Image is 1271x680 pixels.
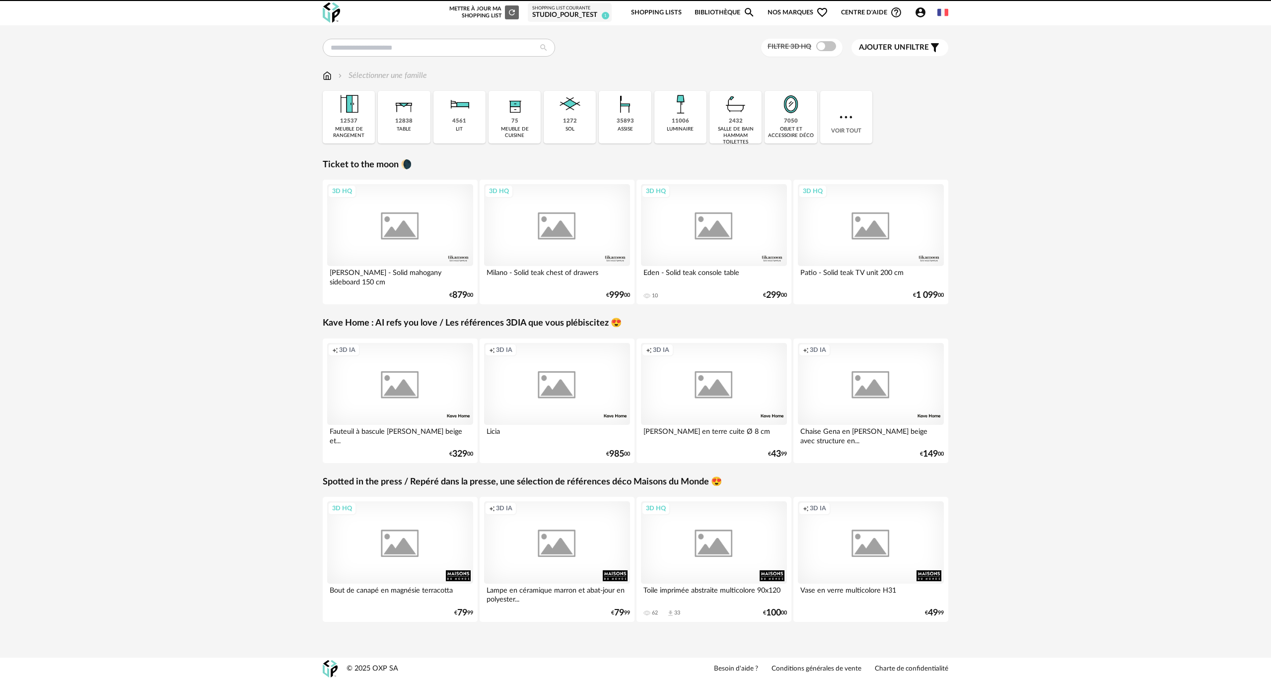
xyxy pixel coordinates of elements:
[636,180,791,304] a: 3D HQ Eden - Solid teak console table 10 €29900
[929,42,941,54] span: Filter icon
[323,318,622,329] a: Kave Home : AI refs you love / Les références 3DIA que vous plébiscitez 😍
[323,660,338,678] img: OXP
[641,185,670,198] div: 3D HQ
[875,665,948,674] a: Charte de confidentialité
[347,664,398,674] div: © 2025 OXP SA
[563,118,577,125] div: 1272
[851,39,948,56] button: Ajouter unfiltre Filter icon
[768,126,814,139] div: objet et accessoire déco
[768,1,828,24] span: Nos marques
[920,451,944,458] div: € 00
[784,118,798,125] div: 7050
[492,126,538,139] div: meuble de cuisine
[511,118,518,125] div: 75
[763,292,787,299] div: € 00
[489,504,495,512] span: Creation icon
[496,346,512,354] span: 3D IA
[768,451,787,458] div: € 99
[631,1,682,24] a: Shopping Lists
[618,126,633,133] div: assise
[772,665,861,674] a: Conditions générales de vente
[646,346,652,354] span: Creation icon
[798,584,944,604] div: Vase en verre multicolore H31
[793,339,948,463] a: Creation icon 3D IA Chaise Gena en [PERSON_NAME] beige avec structure en... €14900
[501,91,528,118] img: Rangement.png
[452,118,466,125] div: 4561
[609,292,624,299] span: 999
[606,451,630,458] div: € 00
[729,118,743,125] div: 2432
[793,180,948,304] a: 3D HQ Patio - Solid teak TV unit 200 cm €1 09900
[913,292,944,299] div: € 00
[447,5,519,19] div: Mettre à jour ma Shopping List
[916,292,938,299] span: 1 099
[328,502,356,515] div: 3D HQ
[336,70,427,81] div: Sélectionner une famille
[480,339,635,463] a: Creation icon 3D IA Licia €98500
[803,504,809,512] span: Creation icon
[606,292,630,299] div: € 00
[915,6,931,18] span: Account Circle icon
[763,610,787,616] div: € 00
[452,292,467,299] span: 879
[612,91,638,118] img: Assise.png
[771,451,781,458] span: 43
[820,91,872,143] div: Voir tout
[557,91,583,118] img: Sol.png
[323,180,478,304] a: 3D HQ [PERSON_NAME] - Solid mahogany sideboard 150 cm €87900
[617,118,634,125] div: 35893
[489,346,495,354] span: Creation icon
[890,6,902,18] span: Help Circle Outline icon
[391,91,418,118] img: Table.png
[937,7,948,18] img: fr
[336,91,362,118] img: Meuble%20de%20rangement.png
[323,339,478,463] a: Creation icon 3D IA Fauteuil à bascule [PERSON_NAME] beige et... €32900
[641,584,787,604] div: Toile imprimée abstraite multicolore 90x120
[674,610,680,616] div: 33
[859,43,929,53] span: filtre
[323,70,332,81] img: svg+xml;base64,PHN2ZyB3aWR0aD0iMTYiIGhlaWdodD0iMTciIHZpZXdCb3g9IjAgMCAxNiAxNyIgZmlsbD0ibm9uZSIgeG...
[484,584,630,604] div: Lampe en céramique marron et abat-jour en polyester...
[925,610,944,616] div: € 99
[816,6,828,18] span: Heart Outline icon
[336,70,344,81] img: svg+xml;base64,PHN2ZyB3aWR0aD0iMTYiIGhlaWdodD0iMTYiIHZpZXdCb3g9IjAgMCAxNiAxNiIgZmlsbD0ibm9uZSIgeG...
[695,1,755,24] a: BibliothèqueMagnify icon
[641,502,670,515] div: 3D HQ
[485,185,513,198] div: 3D HQ
[641,266,787,286] div: Eden - Solid teak console table
[532,5,607,20] a: Shopping List courante STUDIO_POUR_TEST 1
[609,451,624,458] span: 985
[480,180,635,304] a: 3D HQ Milano - Solid teak chest of drawers €99900
[323,159,412,171] a: Ticket to the moon 🌘
[395,118,413,125] div: 12838
[652,292,658,299] div: 10
[326,126,372,139] div: meuble de rangement
[323,2,340,23] img: OXP
[798,425,944,445] div: Chaise Gena en [PERSON_NAME] beige avec structure en...
[397,126,411,133] div: table
[712,126,759,145] div: salle de bain hammam toilettes
[803,346,809,354] span: Creation icon
[766,292,781,299] span: 299
[565,126,574,133] div: sol
[484,266,630,286] div: Milano - Solid teak chest of drawers
[798,185,827,198] div: 3D HQ
[327,266,473,286] div: [PERSON_NAME] - Solid mahogany sideboard 150 cm
[339,346,355,354] span: 3D IA
[480,497,635,621] a: Creation icon 3D IA Lampe en céramique marron et abat-jour en polyester... €7999
[841,6,902,18] span: Centre d'aideHelp Circle Outline icon
[810,504,826,512] span: 3D IA
[602,12,609,19] span: 1
[449,451,473,458] div: € 00
[327,425,473,445] div: Fauteuil à bascule [PERSON_NAME] beige et...
[672,118,689,125] div: 11006
[636,497,791,621] a: 3D HQ Toile imprimée abstraite multicolore 90x120 62 Download icon 33 €10000
[810,346,826,354] span: 3D IA
[532,11,607,20] div: STUDIO_POUR_TEST
[328,185,356,198] div: 3D HQ
[332,346,338,354] span: Creation icon
[636,339,791,463] a: Creation icon 3D IA [PERSON_NAME] en terre cuite Ø 8 cm €4399
[923,451,938,458] span: 149
[667,91,694,118] img: Luminaire.png
[653,346,669,354] span: 3D IA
